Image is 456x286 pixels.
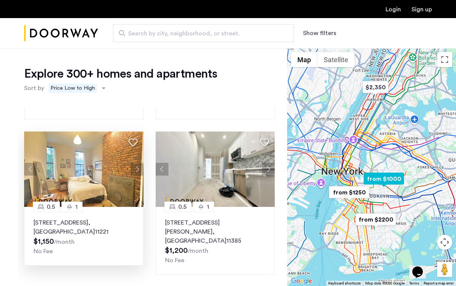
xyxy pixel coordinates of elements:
[34,248,53,254] span: No Fee
[361,170,407,187] div: from $1000
[328,281,361,286] button: Keyboard shortcuts
[437,235,452,250] button: Map camera controls
[424,281,454,286] a: Report a map error
[113,24,294,42] input: Apartment Search
[156,163,168,176] button: Previous apartment
[360,79,392,96] div: $2,350
[353,211,399,228] div: from $2200
[207,202,209,211] span: 1
[24,207,144,266] a: 0.51[STREET_ADDRESS], [GEOGRAPHIC_DATA]11221No Fee
[49,84,97,93] span: Price Low to High
[165,247,188,254] span: $1,200
[289,276,314,286] img: Google
[326,184,372,201] div: from $1250
[34,218,134,236] p: [STREET_ADDRESS] 11221
[178,202,187,211] span: 0.5
[188,248,208,254] sub: /month
[165,257,184,263] span: No Fee
[54,239,75,245] sub: /month
[24,19,98,47] a: Cazamio Logo
[437,262,452,277] button: Drag Pegman onto the map to open Street View
[24,19,98,47] img: logo
[365,281,405,285] span: Map data ©2025 Google
[128,29,273,38] span: Search by city, neighborhood, or street.
[24,132,144,207] img: dc6efc1f-24ba-4395-9182-45437e21be9a_638937309416388984.png
[24,66,217,81] h1: Explore 300+ homes and apartments
[156,132,275,207] img: dc6efc1f-24ba-4395-9182-45437e21be9a_638900998856615684.jpeg
[409,256,433,278] iframe: chat widget
[156,207,275,275] a: 0.51[STREET_ADDRESS][PERSON_NAME], [GEOGRAPHIC_DATA]11385No Fee
[24,84,44,93] label: Sort by
[46,81,109,95] ng-select: sort-apartment
[262,163,275,176] button: Next apartment
[75,202,78,211] span: 1
[165,218,266,245] p: [STREET_ADDRESS][PERSON_NAME] 11385
[47,202,55,211] span: 0.5
[289,276,314,286] a: Open this area in Google Maps (opens a new window)
[317,52,355,67] button: Show satellite imagery
[386,6,401,12] a: Login
[291,52,317,67] button: Show street map
[131,163,144,176] button: Next apartment
[409,281,419,286] a: Terms (opens in new tab)
[412,6,432,12] a: Registration
[437,52,452,67] button: Toggle fullscreen view
[24,163,37,176] button: Previous apartment
[303,29,336,38] button: Show or hide filters
[34,238,54,245] span: $1,150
